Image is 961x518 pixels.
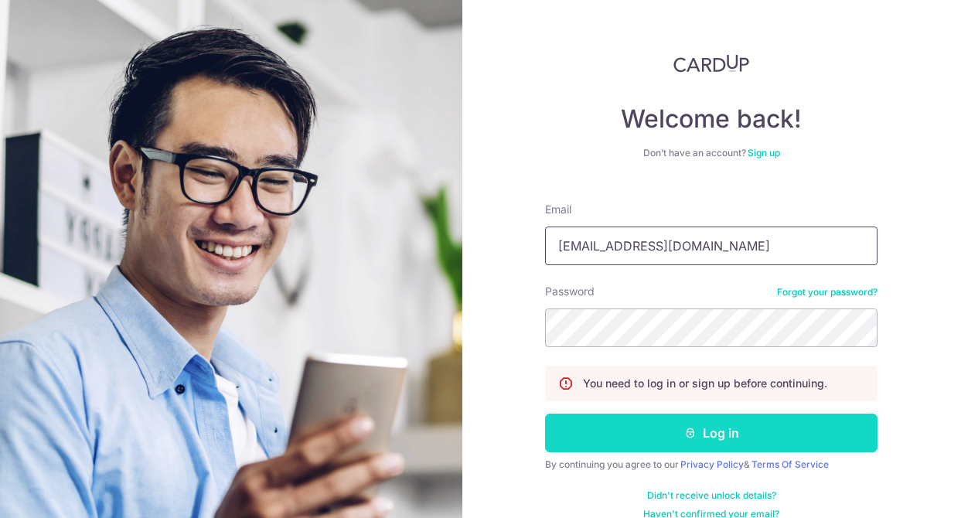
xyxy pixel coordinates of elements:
button: Log in [545,414,878,452]
div: By continuing you agree to our & [545,458,878,471]
div: Don’t have an account? [545,147,878,159]
img: CardUp Logo [673,54,749,73]
a: Privacy Policy [680,458,744,470]
h4: Welcome back! [545,104,878,135]
a: Sign up [748,147,780,158]
label: Password [545,284,595,299]
a: Terms Of Service [751,458,829,470]
label: Email [545,202,571,217]
a: Didn't receive unlock details? [647,489,776,502]
input: Enter your Email [545,227,878,265]
a: Forgot your password? [777,286,878,298]
p: You need to log in or sign up before continuing. [583,376,827,391]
